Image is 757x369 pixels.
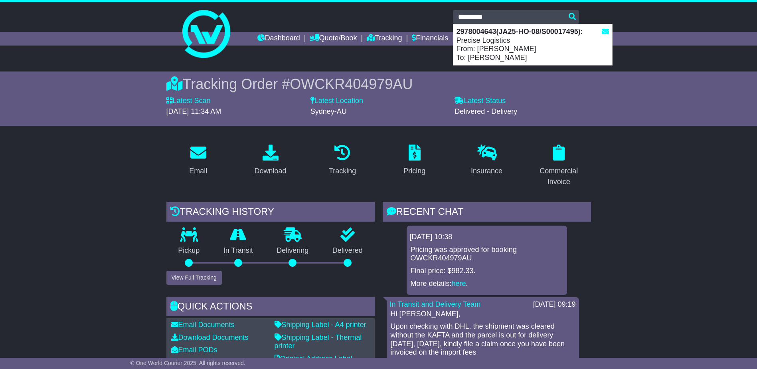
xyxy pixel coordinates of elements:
div: Tracking history [166,202,375,224]
div: Insurance [471,166,502,177]
p: Delivering [265,246,321,255]
label: Latest Status [455,97,506,105]
div: Tracking [329,166,356,177]
div: Download [254,166,286,177]
span: © One World Courier 2025. All rights reserved. [130,360,245,366]
p: Pickup [166,246,212,255]
div: Pricing [403,166,425,177]
a: Pricing [398,142,431,179]
a: Email PODs [171,346,217,354]
div: Commercial Invoice [532,166,586,187]
a: Shipping Label - Thermal printer [275,333,362,350]
span: Delivered - Delivery [455,107,517,115]
a: Email Documents [171,321,235,329]
a: Financials [412,32,448,46]
div: Email [189,166,207,177]
a: Dashboard [257,32,300,46]
span: OWCKR404979AU [290,76,413,92]
a: Original Address Label [275,355,352,363]
div: [DATE] 10:38 [410,233,564,242]
p: Upon checking with DHL. the shipment was cleared without the KAFTA and the parcel is out for deli... [391,322,575,357]
strong: 2978004643(JA25-HO-08/S00017495) [457,28,581,36]
p: Pricing was approved for booking OWCKR404979AU. [411,246,563,263]
a: In Transit and Delivery Team [390,300,481,308]
label: Latest Scan [166,97,211,105]
a: Download [249,142,291,179]
a: Download Documents [171,333,249,341]
a: Insurance [466,142,508,179]
p: Final price: $982.33. [411,267,563,276]
a: Tracking [324,142,361,179]
div: : Precise Logistics From: [PERSON_NAME] To: [PERSON_NAME] [453,24,612,65]
div: Tracking Order # [166,75,591,93]
a: Shipping Label - A4 printer [275,321,366,329]
label: Latest Location [310,97,363,105]
span: [DATE] 11:34 AM [166,107,221,115]
a: Commercial Invoice [527,142,591,190]
p: Delivered [320,246,375,255]
div: [DATE] 09:19 [533,300,576,309]
div: RECENT CHAT [383,202,591,224]
a: here [452,280,466,288]
a: Tracking [367,32,402,46]
div: Quick Actions [166,297,375,318]
p: More details: . [411,280,563,288]
p: Hi [PERSON_NAME], [391,310,575,319]
a: Quote/Book [310,32,357,46]
p: In Transit [211,246,265,255]
a: Email [184,142,212,179]
button: View Full Tracking [166,271,222,285]
span: Sydney-AU [310,107,347,115]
